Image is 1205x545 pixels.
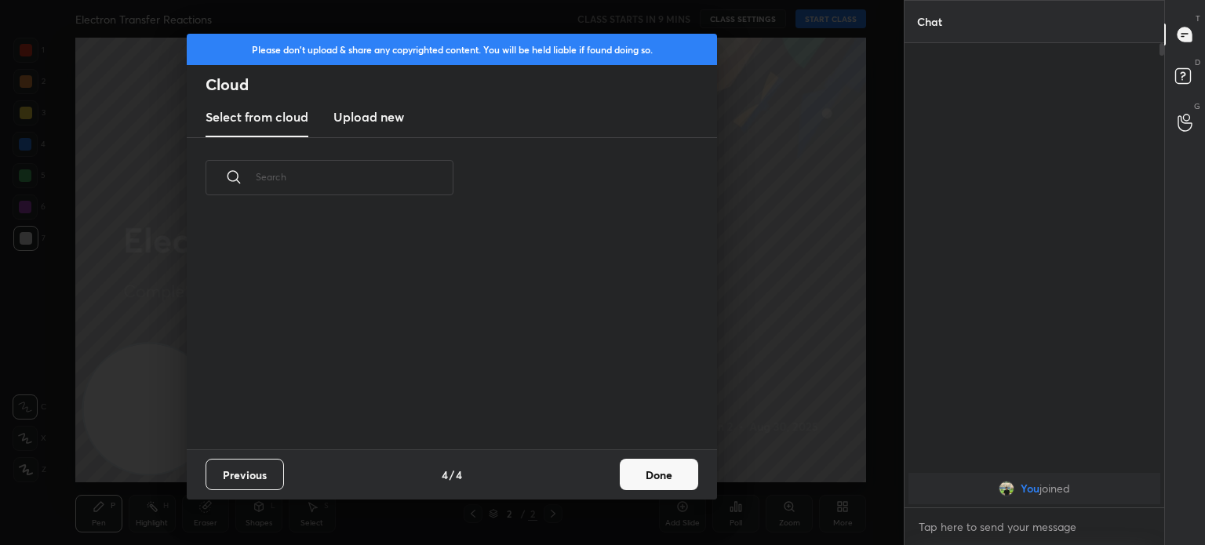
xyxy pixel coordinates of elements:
[1196,13,1200,24] p: T
[333,107,404,126] h3: Upload new
[1194,100,1200,112] p: G
[206,74,717,95] h2: Cloud
[620,459,698,490] button: Done
[1021,482,1039,495] span: You
[999,481,1014,496] img: 2782fdca8abe4be7a832ca4e3fcd32a4.jpg
[456,467,462,483] h4: 4
[905,470,1164,507] div: grid
[206,459,284,490] button: Previous
[1195,56,1200,68] p: D
[206,107,308,126] h3: Select from cloud
[1039,482,1070,495] span: joined
[905,1,955,42] p: Chat
[187,213,698,449] div: grid
[450,467,454,483] h4: /
[256,144,453,210] input: Search
[187,34,717,65] div: Please don't upload & share any copyrighted content. You will be held liable if found doing so.
[442,467,448,483] h4: 4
